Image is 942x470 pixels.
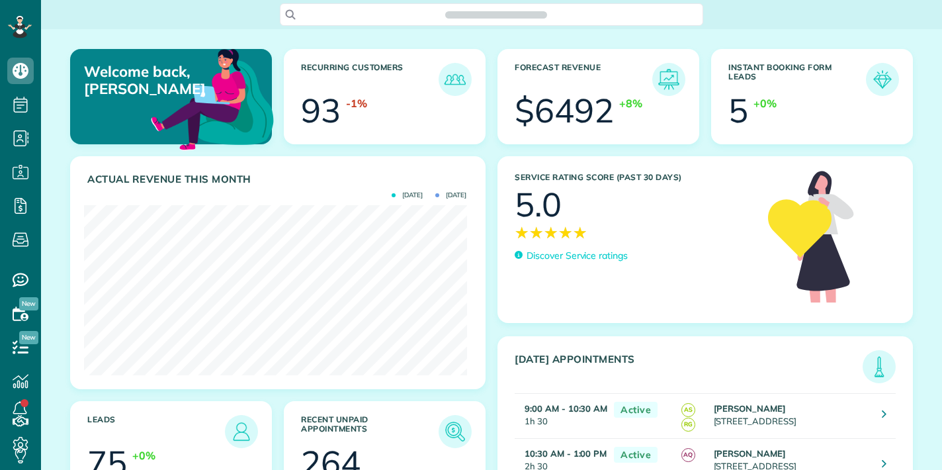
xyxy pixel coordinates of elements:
div: 5.0 [515,188,562,221]
span: RG [681,418,695,432]
h3: Leads [87,415,225,448]
div: +0% [753,96,777,111]
img: icon_todays_appointments-901f7ab196bb0bea1936b74009e4eb5ffbc2d2711fa7634e0d609ed5ef32b18b.png [866,353,892,380]
span: Search ZenMaid… [458,8,533,21]
p: Welcome back, [PERSON_NAME]! [84,63,206,98]
img: icon_leads-1bed01f49abd5b7fead27621c3d59655bb73ed531f8eeb49469d10e621d6b896.png [228,418,255,445]
img: icon_forecast_revenue-8c13a41c7ed35a8dcfafea3cbb826a0462acb37728057bba2d056411b612bbbe.png [656,66,682,93]
span: ★ [544,221,558,244]
span: AS [681,403,695,417]
span: Active [614,447,658,463]
span: ★ [573,221,587,244]
strong: [PERSON_NAME] [714,403,787,414]
span: ★ [529,221,544,244]
img: icon_recurring_customers-cf858462ba22bcd05b5a5880d41d6543d210077de5bb9ebc9590e49fd87d84ed.png [442,66,468,93]
img: dashboard_welcome-42a62b7d889689a78055ac9021e634bf52bae3f8056760290aed330b23ab8690.png [148,34,277,162]
strong: 9:00 AM - 10:30 AM [525,403,607,414]
span: ★ [558,221,573,244]
h3: Recent unpaid appointments [301,415,439,448]
img: icon_form_leads-04211a6a04a5b2264e4ee56bc0799ec3eb69b7e499cbb523a139df1d13a81ae0.png [869,66,896,93]
div: 93 [301,94,341,127]
span: ★ [515,221,529,244]
span: Active [614,402,658,418]
div: $6492 [515,94,614,127]
span: New [19,331,38,344]
h3: [DATE] Appointments [515,353,863,383]
h3: Service Rating score (past 30 days) [515,173,755,182]
strong: [PERSON_NAME] [714,448,787,459]
div: +8% [619,96,642,111]
div: +0% [132,448,155,463]
td: 1h 30 [515,393,607,438]
span: New [19,297,38,310]
td: [STREET_ADDRESS] [710,393,872,438]
span: [DATE] [392,192,423,199]
span: [DATE] [435,192,466,199]
div: -1% [346,96,367,111]
h3: Forecast Revenue [515,63,652,96]
h3: Actual Revenue this month [87,173,472,185]
a: Discover Service ratings [515,249,628,263]
h3: Instant Booking Form Leads [728,63,866,96]
img: icon_unpaid_appointments-47b8ce3997adf2238b356f14209ab4cced10bd1f174958f3ca8f1d0dd7fffeee.png [442,418,468,445]
h3: Recurring Customers [301,63,439,96]
div: 5 [728,94,748,127]
strong: 10:30 AM - 1:00 PM [525,448,607,459]
span: AQ [681,448,695,462]
p: Discover Service ratings [527,249,628,263]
